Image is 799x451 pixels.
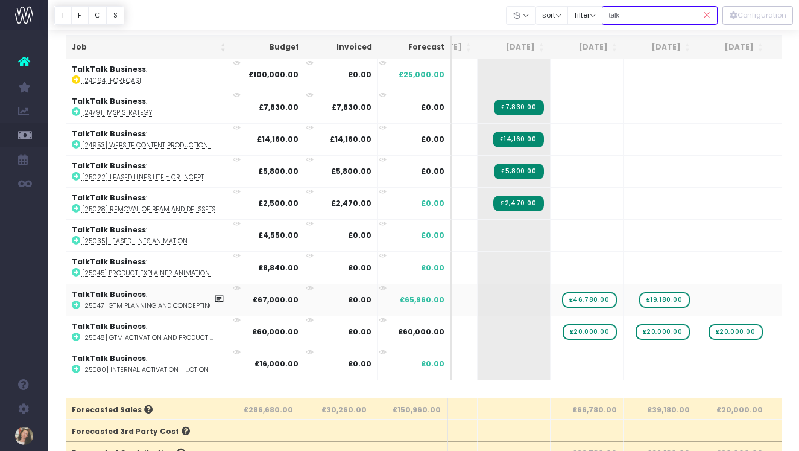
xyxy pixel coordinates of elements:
[551,36,624,59] th: Oct 25: activate to sort column ascending
[602,6,718,25] input: Search...
[331,166,371,176] strong: £5,800.00
[66,348,232,380] td: :
[624,398,696,420] th: £39,180.00
[348,263,371,273] strong: £0.00
[54,6,72,25] button: T
[535,6,569,25] button: sort
[225,398,300,420] th: £286,680.00
[258,166,298,176] strong: £5,800.00
[259,102,298,112] strong: £7,830.00
[696,36,769,59] th: Dec 25: activate to sort column ascending
[348,295,371,305] strong: £0.00
[72,96,146,106] strong: TalkTalk Business
[421,359,444,369] span: £0.00
[722,6,793,25] button: Configuration
[66,123,232,155] td: :
[71,6,89,25] button: F
[88,6,107,25] button: C
[330,134,371,144] strong: £14,160.00
[82,108,153,117] abbr: [24791] MSP Strategy
[478,36,551,59] th: Sep 25: activate to sort column ascending
[373,398,448,420] th: £150,960.00
[348,359,371,369] strong: £0.00
[82,141,212,150] abbr: [24953] Website content production
[348,69,371,80] strong: £0.00
[66,155,232,187] td: :
[709,324,763,340] span: wayahead Sales Forecast Item
[494,100,543,115] span: Streamtime Invoice: ST7043 – [24791] MSP Strategy
[258,263,298,273] strong: £8,840.00
[563,324,617,340] span: wayahead Sales Forecast Item
[82,76,142,85] abbr: [24064] Forecast
[348,230,371,240] strong: £0.00
[66,219,232,251] td: :
[72,353,146,363] strong: TalkTalk Business
[421,166,444,177] span: £0.00
[253,295,298,305] strong: £67,000.00
[258,198,298,208] strong: £2,500.00
[398,327,444,337] span: £60,000.00
[378,36,452,59] th: Forecast
[494,164,543,179] span: Streamtime Invoice: ST7092 – [25022] Leased Lines Lite - Creative Campaign Concept
[257,134,298,144] strong: £14,160.00
[252,327,298,337] strong: £60,000.00
[421,263,444,273] span: £0.00
[493,132,544,147] span: Streamtime Invoice: ST7094 – [24953] Website content production
[72,64,146,74] strong: TalkTalk Business
[331,198,371,208] strong: £2,470.00
[624,36,696,59] th: Nov 25: activate to sort column ascending
[82,269,213,278] abbr: [25045] Product explainer animation
[421,198,444,209] span: £0.00
[66,284,232,316] td: :
[72,289,146,299] strong: TalkTalk Business
[551,398,624,420] th: £66,780.00
[106,6,124,25] button: S
[636,324,690,340] span: wayahead Sales Forecast Item
[332,102,371,112] strong: £7,830.00
[639,292,690,308] span: wayahead Sales Forecast Item
[82,301,218,310] abbr: [25047] GTM planning and concepting
[66,251,232,283] td: :
[400,295,444,305] span: £65,960.00
[421,230,444,241] span: £0.00
[54,6,124,25] div: Vertical button group
[66,316,232,348] td: :
[696,398,769,420] th: £20,000.00
[258,230,298,240] strong: £4,550.00
[72,129,146,139] strong: TalkTalk Business
[66,59,232,91] td: :
[421,134,444,145] span: £0.00
[72,257,146,267] strong: TalkTalk Business
[562,292,617,308] span: wayahead Sales Forecast Item
[72,225,146,235] strong: TalkTalk Business
[72,193,146,203] strong: TalkTalk Business
[567,6,602,25] button: filter
[493,196,543,211] span: Streamtime Invoice: ST7095 – [25028] Removal of Beam and development of other brand assets
[298,398,373,420] th: £30,260.00
[305,36,378,59] th: Invoiced
[72,405,153,415] span: Forecasted Sales
[248,69,298,80] strong: £100,000.00
[399,69,444,80] span: £25,000.00
[348,327,371,337] strong: £0.00
[232,36,305,59] th: Budget
[66,420,227,441] th: Forecasted 3rd Party Cost
[254,359,298,369] strong: £16,000.00
[15,427,33,445] img: images/default_profile_image.png
[82,237,188,246] abbr: [25035] Leased lines animation
[722,6,793,25] div: Vertical button group
[66,187,232,219] td: :
[66,36,232,59] th: Job: activate to sort column ascending
[82,173,204,182] abbr: [25022] Leased Lines Lite - Creative Campaign Concept
[82,333,213,342] abbr: [25048] GTM activation and production
[66,91,232,123] td: :
[421,102,444,113] span: £0.00
[82,365,209,374] abbr: [25080] Internal Activation - Asset Production
[72,161,146,171] strong: TalkTalk Business
[82,205,215,214] abbr: [25028] Removal of Beam and development of other brand assets
[72,321,146,331] strong: TalkTalk Business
